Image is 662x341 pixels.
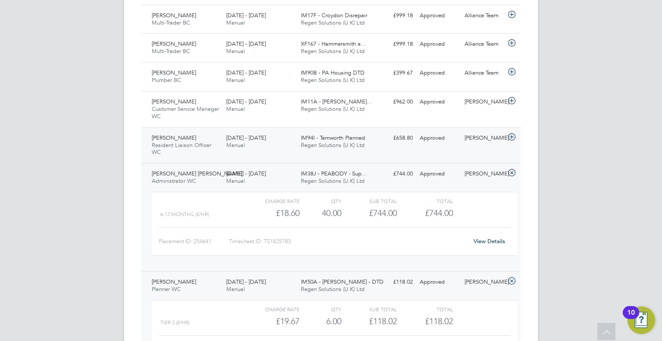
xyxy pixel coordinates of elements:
span: [PERSON_NAME] [152,69,196,76]
span: Regen Solutions (U.K) Ltd [301,141,365,149]
span: £118.02 [425,316,453,326]
div: £999.18 [372,37,416,51]
div: 6.00 [300,314,341,328]
div: Sub Total [341,304,397,314]
div: £744.00 [372,167,416,181]
div: Approved [416,66,461,80]
span: [PERSON_NAME] [152,12,196,19]
span: XF167 - Hammersmith a… [301,40,366,47]
span: Administrator WC [152,177,196,185]
div: [PERSON_NAME] [461,131,506,145]
span: Tier 2 (£/HR) [160,319,190,325]
div: £962.00 [372,95,416,109]
div: [PERSON_NAME] [461,167,506,181]
div: £744.00 [341,206,397,220]
div: £999.18 [372,9,416,23]
div: Approved [416,131,461,145]
span: IM50A - [PERSON_NAME] - DTD [301,278,384,285]
div: 10 [627,313,635,324]
div: £118.02 [341,314,397,328]
div: £19.67 [244,314,300,328]
div: [PERSON_NAME] [461,95,506,109]
span: Regen Solutions (U.K) Ltd [301,76,365,84]
span: [DATE] - [DATE] [226,12,266,19]
button: Open Resource Center, 10 new notifications [628,307,655,334]
div: [PERSON_NAME] [461,275,506,289]
span: [DATE] - [DATE] [226,98,266,105]
div: Approved [416,167,461,181]
span: [DATE] - [DATE] [226,170,266,177]
div: QTY [300,304,341,314]
span: Regen Solutions (U.K) Ltd [301,285,365,293]
span: [DATE] - [DATE] [226,40,266,47]
span: [PERSON_NAME] [152,134,196,141]
span: Manual [226,19,245,26]
span: IM17F - Croydon Disrepair [301,12,367,19]
div: 40.00 [300,206,341,220]
div: Sub Total [341,196,397,206]
span: [PERSON_NAME] [152,40,196,47]
div: Approved [416,37,461,51]
span: Manual [226,141,245,149]
div: Placement ID: 254641 [159,235,229,248]
span: Manual [226,105,245,113]
span: Plumber BC [152,76,181,84]
div: Charge rate [244,196,300,206]
div: Timesheet ID: TS1825783 [229,235,468,248]
span: IM90B - PA Housing DTD [301,69,365,76]
span: Multi-Trader BC [152,47,190,55]
div: Total [397,196,453,206]
span: [PERSON_NAME] [152,98,196,105]
div: £118.02 [372,275,416,289]
span: IM38J - PEABODY - Sup… [301,170,367,177]
span: [DATE] - [DATE] [226,69,266,76]
span: Regen Solutions (U.K) Ltd [301,177,365,185]
div: Approved [416,9,461,23]
span: Manual [226,76,245,84]
div: Alliance Team [461,37,506,51]
span: Regen Solutions (U.K) Ltd [301,47,365,55]
div: Total [397,304,453,314]
span: Regen Solutions (U.K) Ltd [301,19,365,26]
div: £399.67 [372,66,416,80]
div: Approved [416,95,461,109]
span: [PERSON_NAME] [152,278,196,285]
div: Alliance Team [461,66,506,80]
span: [PERSON_NAME] [PERSON_NAME] [152,170,242,177]
span: £744.00 [425,208,453,218]
span: IM11A - [PERSON_NAME]… [301,98,372,105]
div: Approved [416,275,461,289]
span: 6-12 Months (£/HR) [160,211,209,217]
span: IM94I - Tamworth Planned [301,134,365,141]
div: QTY [300,196,341,206]
span: Manual [226,47,245,55]
a: View Details [474,238,505,245]
span: [DATE] - [DATE] [226,134,266,141]
span: Regen Solutions (U.K) Ltd [301,105,365,113]
span: Resident Liaison Officer WC [152,141,211,156]
span: [DATE] - [DATE] [226,278,266,285]
span: Customer Service Manager WC [152,105,219,120]
div: Charge rate [244,304,300,314]
span: Manual [226,285,245,293]
span: Planner WC [152,285,181,293]
div: £18.60 [244,206,300,220]
div: Alliance Team [461,9,506,23]
span: Multi-Trader BC [152,19,190,26]
span: Manual [226,177,245,185]
div: £658.80 [372,131,416,145]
